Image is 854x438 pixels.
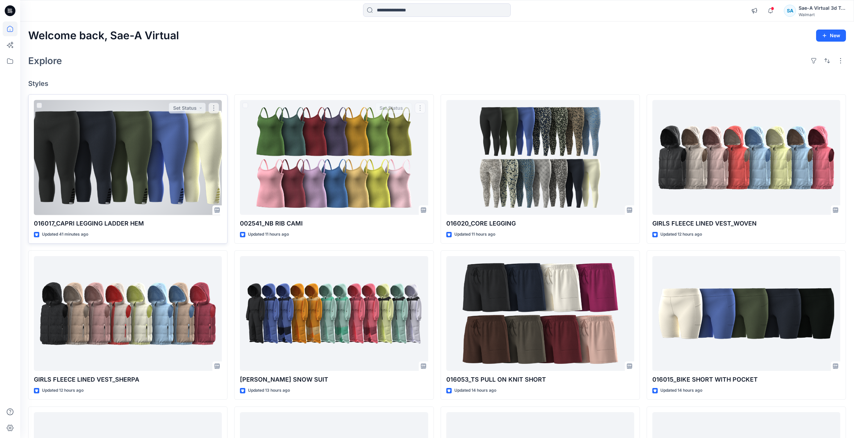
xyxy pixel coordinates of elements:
p: Updated 14 hours ago [454,387,496,394]
div: SA [784,5,796,17]
div: Walmart [799,12,846,17]
p: 002541_NB RIB CAMI [240,219,428,228]
p: 016020_CORE LEGGING [446,219,634,228]
p: GIRLS FLEECE LINED VEST_SHERPA [34,375,222,384]
p: 016015_BIKE SHORT WITH POCKET [652,375,840,384]
h4: Styles [28,80,846,88]
p: [PERSON_NAME] SNOW SUIT [240,375,428,384]
a: 002541_NB RIB CAMI [240,100,428,215]
button: New [816,30,846,42]
p: Updated 11 hours ago [454,231,495,238]
p: Updated 14 hours ago [660,387,702,394]
h2: Welcome back, Sae-A Virtual [28,30,179,42]
p: Updated 13 hours ago [248,387,290,394]
a: 016053_TS PULL ON KNIT SHORT [446,256,634,371]
a: OZT TODDLER SNOW SUIT [240,256,428,371]
p: Updated 12 hours ago [660,231,702,238]
p: 016017_CAPRI LEGGING LADDER HEM [34,219,222,228]
p: Updated 12 hours ago [42,387,84,394]
a: 016015_BIKE SHORT WITH POCKET [652,256,840,371]
h2: Explore [28,55,62,66]
div: Sae-A Virtual 3d Team [799,4,846,12]
p: Updated 11 hours ago [248,231,289,238]
p: Updated 41 minutes ago [42,231,88,238]
a: GIRLS FLEECE LINED VEST_WOVEN [652,100,840,215]
p: GIRLS FLEECE LINED VEST_WOVEN [652,219,840,228]
a: GIRLS FLEECE LINED VEST_SHERPA [34,256,222,371]
a: 016017_CAPRI LEGGING LADDER HEM [34,100,222,215]
a: 016020_CORE LEGGING [446,100,634,215]
p: 016053_TS PULL ON KNIT SHORT [446,375,634,384]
